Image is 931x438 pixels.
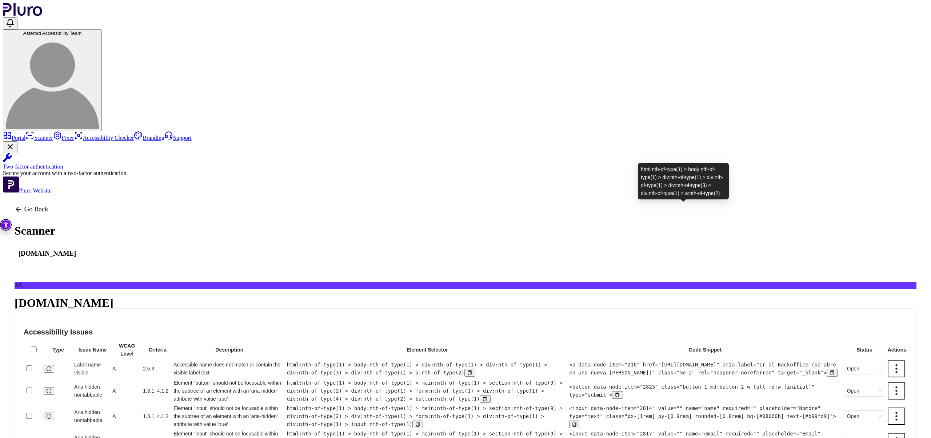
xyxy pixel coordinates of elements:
[112,413,116,419] span: A
[467,370,472,375] span: copy
[3,131,928,194] aside: Sidebar menu
[415,422,420,427] span: copy
[23,31,82,36] span: Asteroid Accessibility Team
[572,422,577,427] span: copy
[847,363,882,374] span: Open
[44,413,54,420] button: Critical issue
[287,405,563,427] code: html:nth-of-type(1) > body:nth-of-type(1) > main:nth-of-type(1) > section:nth-of-type(9) > div:nt...
[3,163,928,170] div: Two-factor authentication
[112,366,116,372] span: A
[47,366,51,371] span: exclamation-circle
[6,36,99,129] img: Asteroid Accessibility Team
[3,153,928,170] a: Two-factor authentication
[842,341,887,358] th: Status
[44,387,54,395] button: Critical issue
[15,248,80,259] div: [DOMAIN_NAME]
[287,380,563,402] code: html:nth-of-type(1) > body:nth-of-type(1) > main:nth-of-type(1) > section:nth-of-type(9) > div:nt...
[164,135,192,141] a: Support
[286,341,568,358] th: Element Selector
[569,362,836,376] code: <a data-node-item="216" href="[URL][DOMAIN_NAME]" aria-label="Ir al Backoffice (se abre en una nu...
[173,379,285,403] div: Element "button" should not be focusable within the subtree of an element with an 'aria-hidden' a...
[74,135,134,141] a: Accessibility Checker
[3,11,43,17] a: Logo
[464,369,475,377] button: Copy selector to clipboard
[47,389,51,393] span: exclamation-circle
[830,370,834,375] span: copy
[112,341,142,358] th: WCAG Level
[74,408,111,424] div: Aria hidden nontabbable
[3,170,928,177] div: Secure your account with a two-factor authentication.
[569,421,580,428] button: Copy code to clipboard
[143,366,154,372] span: 2.5.3
[15,296,916,310] h1: [DOMAIN_NAME]
[569,341,841,358] th: Code Snippet
[888,360,905,377] button: Open menu for more options
[615,393,620,397] span: copy
[143,388,168,394] span: 1.3.1, 4.1.2
[412,421,423,428] button: Copy selector to clipboard
[173,404,285,428] div: Element "input" should not be focusable within the subtree of an element with an 'aria-hidden' at...
[53,135,74,141] a: Fixer
[569,384,814,398] code: <button data-node-item="2825" class="button-1 md:button-2 w-full md:w-[initial]" type="submit">
[612,391,623,399] button: Copy code to clipboard
[480,395,490,403] button: Copy selector to clipboard
[44,365,54,373] button: Critical issue
[26,413,32,419] input: Mark this issue for sending to Jira
[25,135,53,141] a: Scanner
[15,225,80,236] h1: Scanner
[847,385,882,396] span: Open
[638,163,729,199] div: html:nth-of-type(1) > body:nth-of-type(1) > div:nth-of-type(1) > div:nth-of-type(1) > div:nth-of-...
[173,361,285,377] div: Accessible name does not match or contain the visible label text
[143,413,168,419] span: 1.3.1, 4.1.2
[15,206,80,213] a: Back to previous screen
[3,187,52,194] a: Open Pluro Website
[31,346,37,352] input: Select all issues
[134,135,164,141] a: Branding
[3,141,17,153] button: Close Two-factor authentication notification
[569,405,836,419] code: <input data-node-item="2814" value="" name="name" required="" placeholder="Nombre" type="text" cl...
[3,135,25,141] a: Portal
[887,341,907,358] th: Actions
[483,397,487,401] span: copy
[112,388,116,394] span: A
[47,414,51,419] span: exclamation-circle
[847,411,882,422] span: Open
[15,282,916,289] div: AS
[287,362,547,376] code: html:nth-of-type(1) > body:nth-of-type(1) > div:nth-of-type(1) > div:nth-of-type(1) > div:nth-of-...
[843,385,886,397] div: Change issue status
[26,365,32,371] input: Mark this issue for sending to Jira
[173,341,285,358] th: Description
[74,383,111,399] div: Aria hidden nontabbable
[3,17,17,29] button: Open notifications, you have 0 new notifications
[888,407,905,425] button: Open menu for more options
[43,341,73,358] th: Type
[843,410,886,422] div: Change issue status
[26,388,32,393] input: Mark this issue for sending to Jira
[74,341,111,358] th: Issue Name
[3,29,102,131] button: Asteroid Accessibility TeamAsteroid Accessibility Team
[843,363,886,374] div: Change issue status
[24,327,907,337] h4: Accessibility Issues
[74,361,111,377] div: Label name visible
[888,382,905,400] button: Open menu for more options
[143,341,172,358] th: Criteria
[827,369,837,377] button: Copy code to clipboard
